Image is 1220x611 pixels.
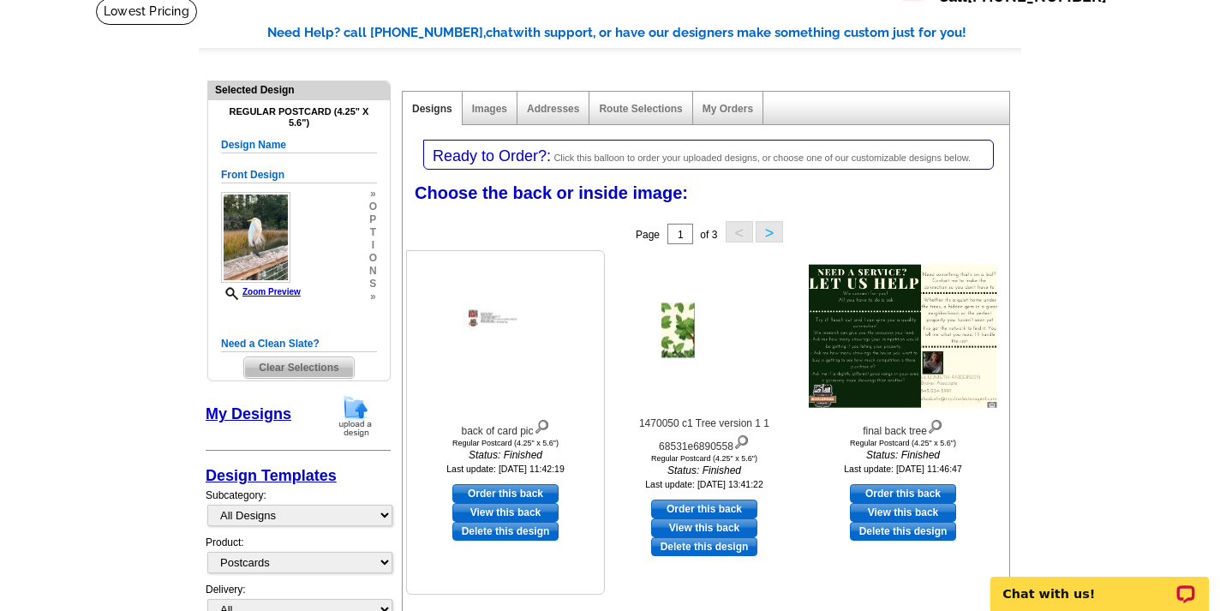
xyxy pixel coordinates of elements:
span: p [369,213,377,226]
span: t [369,226,377,239]
h5: Need a Clean Slate? [221,336,377,352]
img: back of card pic [463,303,548,369]
span: o [369,201,377,213]
a: Zoom Preview [221,287,301,297]
div: Regular Postcard (4.25" x 5.6") [411,439,600,447]
span: i [369,239,377,252]
span: » [369,291,377,303]
span: » [369,188,377,201]
span: n [369,265,377,278]
i: Status: Finished [411,447,600,463]
h4: Regular Postcard (4.25" x 5.6") [221,106,377,129]
button: < [726,221,753,243]
div: Selected Design [208,81,390,98]
small: Last update: [DATE] 13:41:22 [645,479,763,489]
a: View this back [452,503,559,522]
div: final back tree [809,416,997,439]
small: Last update: [DATE] 11:42:19 [446,464,565,474]
a: use this design [452,484,559,503]
a: Route Selections [599,103,682,115]
span: Choose the back or inside image: [415,183,688,202]
a: Addresses [527,103,579,115]
span: Clear Selections [244,357,353,378]
i: Status: Finished [610,463,798,478]
span: Ready to Order?: [433,147,551,165]
iframe: LiveChat chat widget [979,557,1220,611]
small: Last update: [DATE] 11:46:47 [844,464,962,474]
a: Delete this design [850,522,956,541]
img: view design details [733,431,750,450]
div: Regular Postcard (4.25" x 5.6") [809,439,997,447]
a: Designs [412,103,452,115]
button: > [756,221,783,243]
a: use this design [651,500,757,518]
a: Delete this design [651,537,757,556]
a: Design Templates [206,467,337,484]
a: Images [472,103,507,115]
div: back of card pic [411,416,600,439]
span: chat [486,25,513,40]
span: of 3 [700,229,717,241]
div: Need Help? call [PHONE_NUMBER], with support, or have our designers make something custom just fo... [267,23,1021,43]
span: s [369,278,377,291]
img: 1470050 c1 Tree version 1 1 68531e6890558 [661,303,747,369]
i: Status: Finished [809,447,997,463]
span: Page [636,229,660,241]
img: small-thumb.jpg [221,192,290,283]
div: Subcategory: [206,488,391,535]
h5: Design Name [221,137,377,153]
a: use this design [850,484,956,503]
img: view design details [534,416,550,434]
div: Regular Postcard (4.25" x 5.6") [610,454,798,463]
img: upload-design [333,394,378,438]
div: Product: [206,535,391,582]
a: View this back [850,503,956,522]
a: View this back [651,518,757,537]
img: view design details [927,416,943,434]
h5: Front Design [221,167,377,183]
a: My Orders [703,103,753,115]
a: My Designs [206,405,291,422]
img: final back tree [809,265,997,408]
span: o [369,252,377,265]
a: Delete this design [452,522,559,541]
span: Click this balloon to order your uploaded designs, or choose one of our customizable designs below. [553,153,971,163]
div: 1470050 c1 Tree version 1 1 68531e6890558 [610,416,798,454]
